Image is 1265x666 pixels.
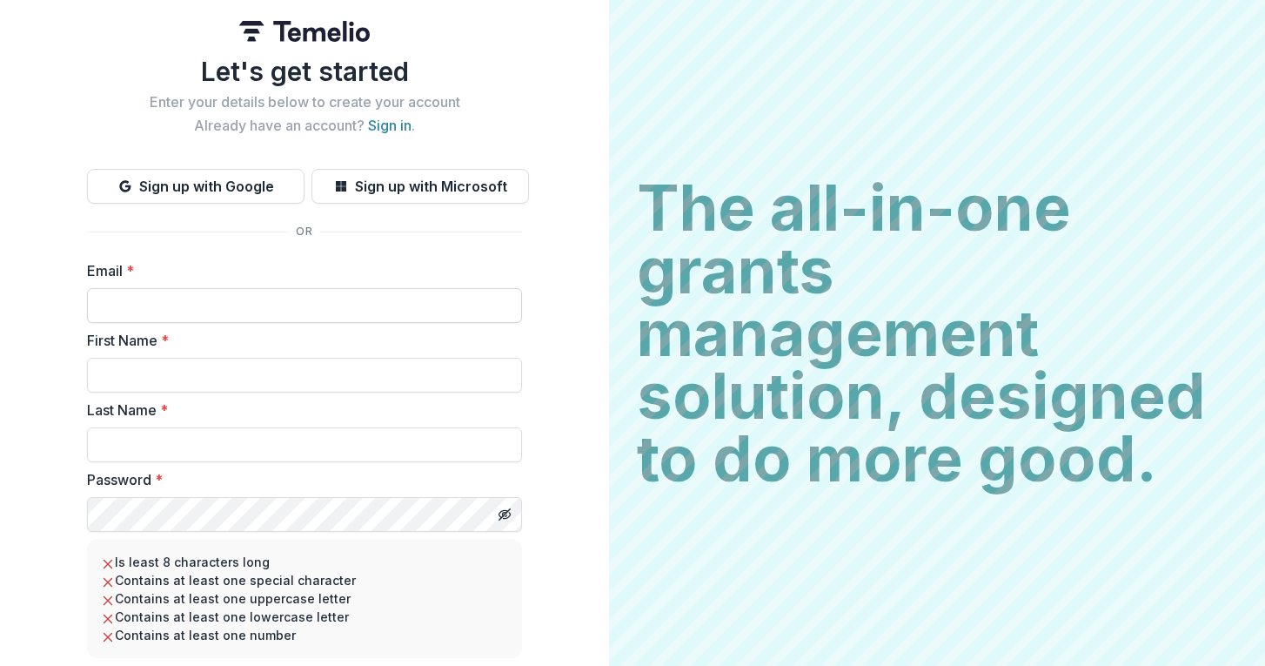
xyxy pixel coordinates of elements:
li: Is least 8 characters long [101,553,508,571]
a: Sign in [368,117,412,134]
button: Sign up with Google [87,169,305,204]
li: Contains at least one number [101,626,508,644]
li: Contains at least one special character [101,571,508,589]
label: Email [87,260,512,281]
label: First Name [87,330,512,351]
h1: Let's get started [87,56,522,87]
img: Temelio [239,21,370,42]
li: Contains at least one uppercase letter [101,589,508,608]
label: Last Name [87,400,512,420]
button: Toggle password visibility [491,501,519,528]
label: Password [87,469,512,490]
h2: Already have an account? . [87,118,522,134]
li: Contains at least one lowercase letter [101,608,508,626]
h2: Enter your details below to create your account [87,94,522,111]
button: Sign up with Microsoft [311,169,529,204]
